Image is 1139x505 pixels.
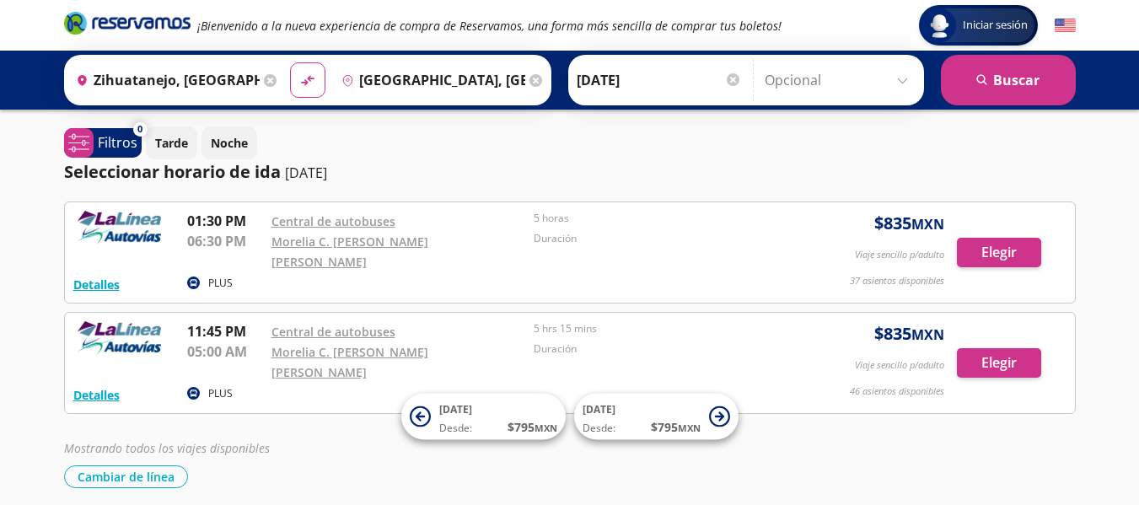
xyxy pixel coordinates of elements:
[285,163,327,183] p: [DATE]
[64,10,191,35] i: Brand Logo
[187,231,263,251] p: 06:30 PM
[211,134,248,152] p: Noche
[98,132,137,153] p: Filtros
[64,128,142,158] button: 0Filtros
[651,418,701,436] span: $ 795
[874,321,944,347] span: $ 835
[208,276,233,291] p: PLUS
[534,321,788,336] p: 5 hrs 15 mins
[64,440,270,456] em: Mostrando todos los viajes disponibles
[850,384,944,399] p: 46 asientos disponibles
[146,126,197,159] button: Tarde
[271,344,428,380] a: Morelia C. [PERSON_NAME] [PERSON_NAME]
[73,211,166,244] img: RESERVAMOS
[765,59,916,101] input: Opcional
[187,211,263,231] p: 01:30 PM
[64,10,191,40] a: Brand Logo
[855,358,944,373] p: Viaje sencillo p/adulto
[73,276,120,293] button: Detalles
[855,248,944,262] p: Viaje sencillo p/adulto
[69,59,260,101] input: Buscar Origen
[911,325,944,344] small: MXN
[187,321,263,341] p: 11:45 PM
[335,59,525,101] input: Buscar Destino
[64,465,188,488] button: Cambiar de línea
[439,402,472,416] span: [DATE]
[271,213,395,229] a: Central de autobuses
[957,238,1041,267] button: Elegir
[574,394,739,440] button: [DATE]Desde:$795MXN
[201,126,257,159] button: Noche
[1055,15,1076,36] button: English
[197,18,782,34] em: ¡Bienvenido a la nueva experiencia de compra de Reservamos, una forma más sencilla de comprar tus...
[874,211,944,236] span: $ 835
[439,421,472,436] span: Desde:
[73,386,120,404] button: Detalles
[508,418,557,436] span: $ 795
[534,231,788,246] p: Duración
[577,59,742,101] input: Elegir Fecha
[534,211,788,226] p: 5 horas
[850,274,944,288] p: 37 asientos disponibles
[73,321,166,355] img: RESERVAMOS
[187,341,263,362] p: 05:00 AM
[957,348,1041,378] button: Elegir
[64,159,281,185] p: Seleccionar horario de ida
[155,134,188,152] p: Tarde
[583,421,615,436] span: Desde:
[137,122,142,137] span: 0
[911,215,944,234] small: MXN
[956,17,1034,34] span: Iniciar sesión
[941,55,1076,105] button: Buscar
[583,402,615,416] span: [DATE]
[271,324,395,340] a: Central de autobuses
[401,394,566,440] button: [DATE]Desde:$795MXN
[208,386,233,401] p: PLUS
[534,341,788,357] p: Duración
[271,234,428,270] a: Morelia C. [PERSON_NAME] [PERSON_NAME]
[678,422,701,434] small: MXN
[535,422,557,434] small: MXN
